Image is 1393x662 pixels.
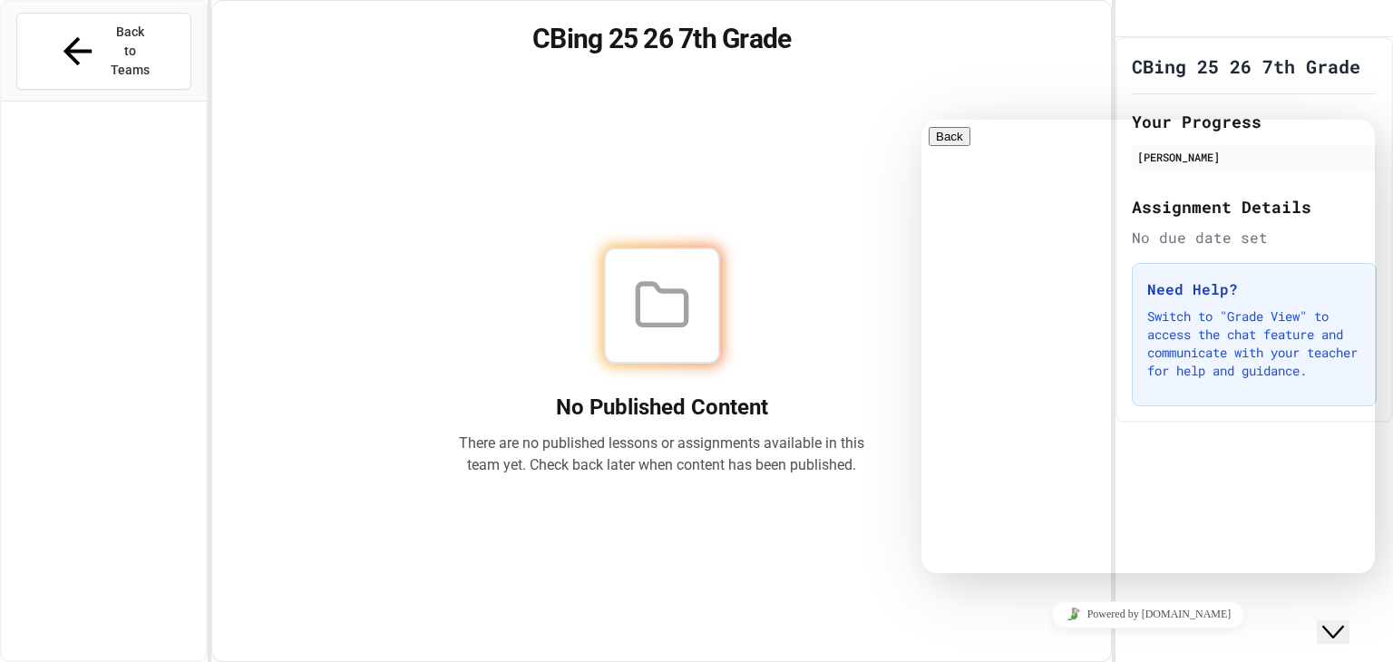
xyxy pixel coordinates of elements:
h1: CBing 25 26 7th Grade [234,23,1089,55]
p: There are no published lessons or assignments available in this team yet. Check back later when c... [459,433,865,476]
button: Back to Teams [16,13,191,90]
h2: Your Progress [1132,109,1377,134]
iframe: chat widget [1317,589,1375,644]
span: Back to Teams [110,23,152,80]
iframe: chat widget [921,594,1375,635]
iframe: chat widget [921,120,1375,573]
h1: CBing 25 26 7th Grade [1132,54,1360,79]
h2: No Published Content [459,393,865,422]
